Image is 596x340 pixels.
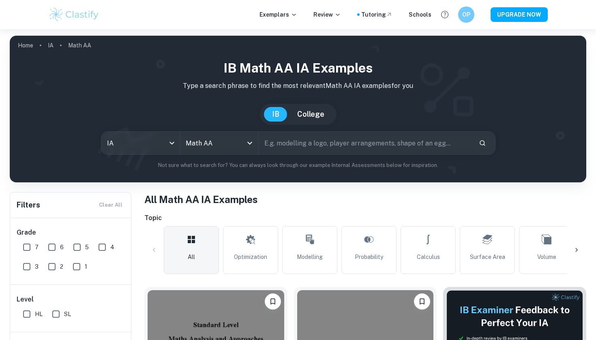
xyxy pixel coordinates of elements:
[313,10,341,19] p: Review
[234,252,267,261] span: Optimization
[17,199,40,211] h6: Filters
[537,252,556,261] span: Volume
[48,40,54,51] a: IA
[289,107,332,122] button: College
[60,262,63,271] span: 2
[68,41,91,50] p: Math AA
[35,243,39,252] span: 7
[264,107,287,122] button: IB
[17,228,125,237] h6: Grade
[60,243,64,252] span: 6
[17,295,125,304] h6: Level
[458,6,474,23] button: OP
[85,262,87,271] span: 1
[188,252,195,261] span: All
[85,243,89,252] span: 5
[16,58,580,78] h1: IB Math AA IA examples
[244,137,255,149] button: Open
[417,252,440,261] span: Calculus
[438,8,452,21] button: Help and Feedback
[35,310,43,319] span: HL
[259,10,297,19] p: Exemplars
[35,262,39,271] span: 3
[355,252,383,261] span: Probability
[470,252,505,261] span: Surface Area
[462,10,471,19] h6: OP
[265,293,281,310] button: Bookmark
[144,192,586,207] h1: All Math AA IA Examples
[144,213,586,223] h6: Topic
[101,132,180,154] div: IA
[414,293,430,310] button: Bookmark
[64,310,71,319] span: SL
[259,132,472,154] input: E.g. modelling a logo, player arrangements, shape of an egg...
[16,81,580,91] p: Type a search phrase to find the most relevant Math AA IA examples for you
[16,161,580,169] p: Not sure what to search for? You can always look through our example Internal Assessments below f...
[361,10,392,19] a: Tutoring
[476,136,489,150] button: Search
[409,10,431,19] a: Schools
[48,6,100,23] img: Clastify logo
[297,252,323,261] span: Modelling
[18,40,33,51] a: Home
[10,36,586,182] img: profile cover
[491,7,548,22] button: UPGRADE NOW
[110,243,114,252] span: 4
